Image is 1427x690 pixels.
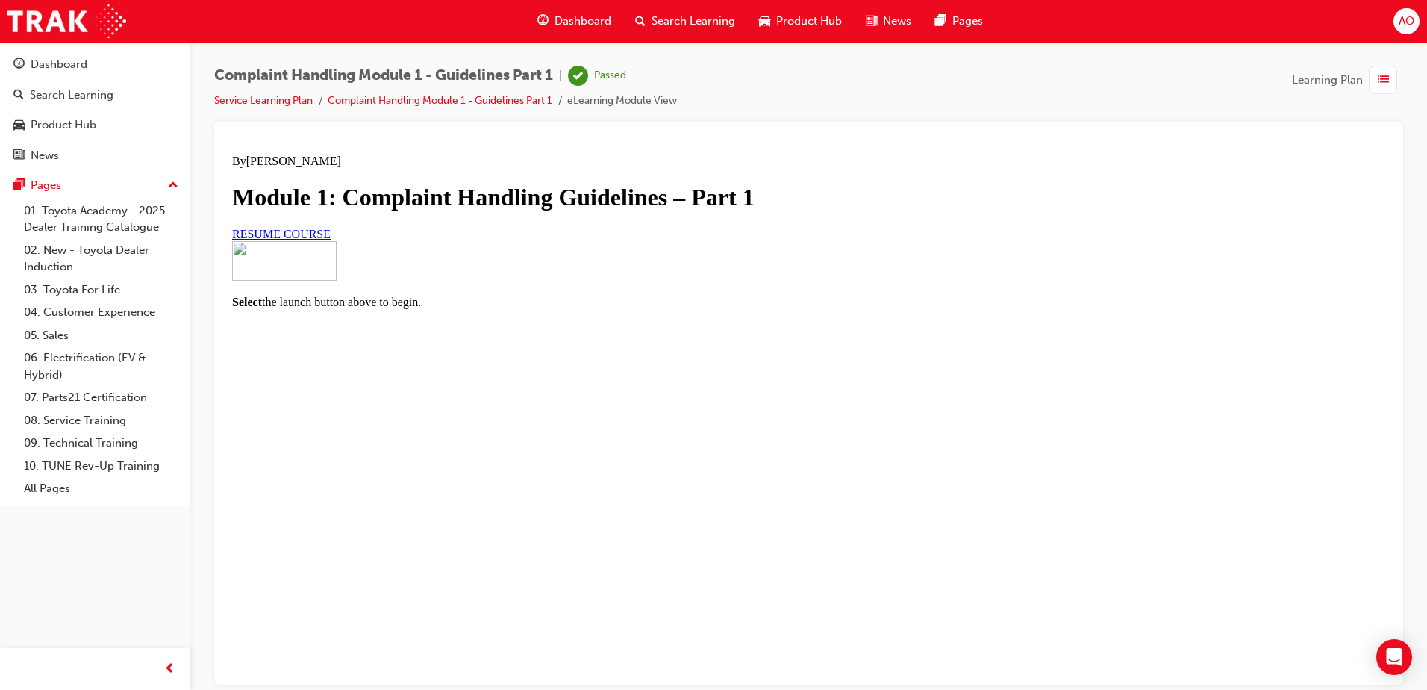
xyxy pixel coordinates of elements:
[747,6,854,37] a: car-iconProduct Hub
[1393,8,1420,34] button: AO
[18,279,184,302] a: 03. Toyota For Life
[1376,639,1412,675] div: Open Intercom Messenger
[31,147,59,164] div: News
[635,12,646,31] span: search-icon
[568,66,588,86] span: learningRecordVerb_PASS-icon
[31,177,61,194] div: Pages
[935,12,946,31] span: pages-icon
[31,56,87,73] div: Dashboard
[18,386,184,409] a: 07. Parts21 Certification
[6,172,184,199] button: Pages
[7,4,126,38] img: Trak
[30,87,113,104] div: Search Learning
[1399,13,1414,30] span: AO
[18,239,184,279] a: 02. New - Toyota Dealer Induction
[6,111,184,139] a: Product Hub
[6,147,1159,161] p: the launch button above to begin.
[18,477,184,500] a: All Pages
[31,116,96,134] div: Product Hub
[214,94,313,107] a: Service Learning Plan
[6,147,36,160] strong: Select
[6,6,20,19] span: By
[168,176,178,196] span: up-icon
[13,58,25,72] span: guage-icon
[594,69,626,83] div: Passed
[18,324,184,347] a: 05. Sales
[20,6,115,19] span: [PERSON_NAME]
[6,79,104,92] a: RESUME COURSE
[6,81,184,109] a: Search Learning
[952,13,983,30] span: Pages
[759,12,770,31] span: car-icon
[6,51,184,78] a: Dashboard
[652,13,735,30] span: Search Learning
[1292,72,1363,89] span: Learning Plan
[1378,71,1389,90] span: list-icon
[18,432,184,455] a: 09. Technical Training
[18,199,184,239] a: 01. Toyota Academy - 2025 Dealer Training Catalogue
[1292,66,1403,94] button: Learning Plan
[164,660,175,679] span: prev-icon
[13,119,25,132] span: car-icon
[854,6,923,37] a: news-iconNews
[328,94,552,107] a: Complaint Handling Module 1 - Guidelines Part 1
[18,301,184,324] a: 04. Customer Experience
[559,67,562,84] span: |
[214,67,553,84] span: Complaint Handling Module 1 - Guidelines Part 1
[13,149,25,163] span: news-icon
[776,13,842,30] span: Product Hub
[623,6,747,37] a: search-iconSearch Learning
[13,89,24,102] span: search-icon
[18,455,184,478] a: 10. TUNE Rev-Up Training
[567,93,677,110] li: eLearning Module View
[525,6,623,37] a: guage-iconDashboard
[923,6,995,37] a: pages-iconPages
[537,12,549,31] span: guage-icon
[6,48,184,172] button: DashboardSearch LearningProduct HubNews
[6,142,184,170] a: News
[13,179,25,193] span: pages-icon
[883,13,911,30] span: News
[18,409,184,432] a: 08. Service Training
[6,35,1159,63] h1: Module 1: Complaint Handling Guidelines – Part 1
[866,12,877,31] span: news-icon
[18,346,184,386] a: 06. Electrification (EV & Hybrid)
[555,13,611,30] span: Dashboard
